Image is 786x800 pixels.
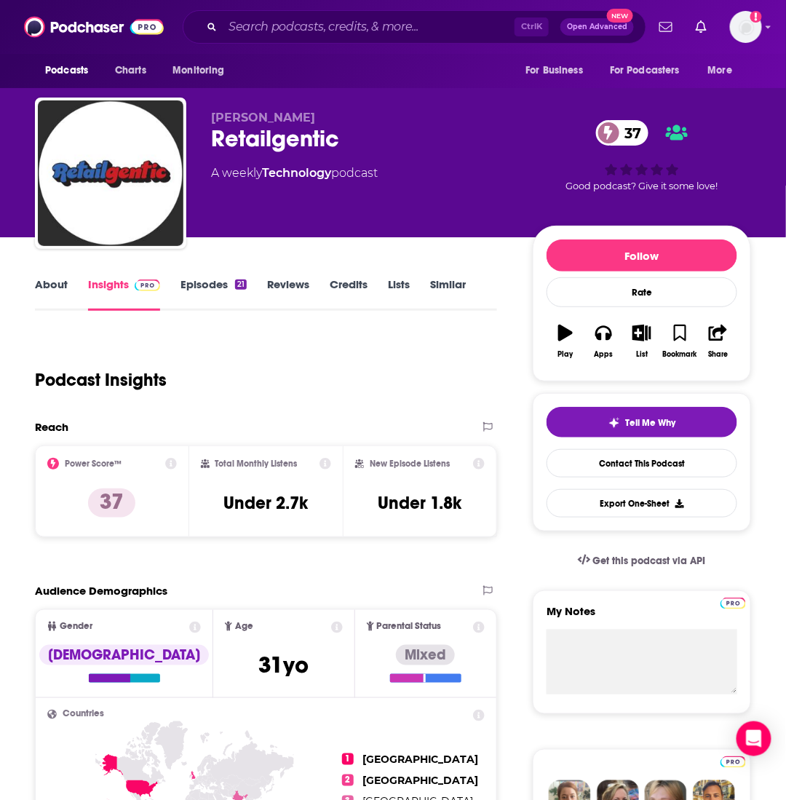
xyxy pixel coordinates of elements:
a: Show notifications dropdown [654,15,678,39]
span: Good podcast? Give it some love! [565,181,718,191]
div: Share [708,350,728,359]
a: Pro website [720,595,746,609]
button: tell me why sparkleTell Me Why [547,407,737,437]
a: Episodes21 [180,277,247,311]
a: InsightsPodchaser Pro [88,277,160,311]
span: For Business [525,60,583,81]
button: open menu [515,57,601,84]
span: Gender [60,622,92,631]
a: Show notifications dropdown [690,15,712,39]
h2: Power Score™ [65,459,122,469]
div: 37Good podcast? Give it some love! [533,111,751,201]
h2: Reach [35,420,68,434]
span: Open Advanced [567,23,627,31]
input: Search podcasts, credits, & more... [223,15,515,39]
h2: New Episode Listens [370,459,450,469]
div: Play [558,350,573,359]
img: User Profile [730,11,762,43]
div: [DEMOGRAPHIC_DATA] [39,645,209,665]
span: Tell Me Why [626,417,676,429]
a: Get this podcast via API [566,543,718,579]
a: Credits [330,277,368,311]
div: Rate [547,277,737,307]
span: Age [235,622,253,631]
button: open menu [698,57,751,84]
span: 1 [342,753,354,765]
button: open menu [600,57,701,84]
img: Podchaser Pro [720,756,746,768]
img: Podchaser Pro [135,280,160,291]
div: List [636,350,648,359]
button: Apps [584,315,622,368]
span: Parental Status [377,622,442,631]
span: Monitoring [172,60,224,81]
span: Get this podcast via API [593,555,706,567]
span: [PERSON_NAME] [211,111,315,124]
button: Play [547,315,584,368]
h1: Podcast Insights [35,369,167,391]
span: [GEOGRAPHIC_DATA] [362,753,479,767]
button: List [623,315,661,368]
span: New [607,9,633,23]
div: Search podcasts, credits, & more... [183,10,646,44]
a: Reviews [267,277,309,311]
span: Podcasts [45,60,88,81]
div: Bookmark [663,350,697,359]
div: Mixed [396,645,455,665]
button: open menu [162,57,243,84]
span: 37 [611,120,649,146]
button: Open AdvancedNew [560,18,634,36]
label: My Notes [547,604,737,630]
div: Open Intercom Messenger [737,721,771,756]
a: Pro website [720,754,746,768]
span: Ctrl K [515,17,549,36]
div: Apps [595,350,614,359]
div: 21 [235,280,247,290]
img: Podchaser Pro [720,598,746,609]
h2: Total Monthly Listens [215,459,298,469]
h3: Under 1.8k [378,492,462,514]
span: 2 [342,775,354,786]
span: Logged in as Marketing09 [730,11,762,43]
a: Technology [262,166,331,180]
img: Retailgentic [38,100,183,246]
a: 37 [596,120,649,146]
a: Contact This Podcast [547,449,737,478]
span: 31 yo [258,651,309,679]
button: Export One-Sheet [547,489,737,518]
button: open menu [35,57,107,84]
span: For Podcasters [610,60,680,81]
svg: Add a profile image [750,11,762,23]
a: Lists [388,277,410,311]
a: Charts [106,57,155,84]
span: Countries [63,710,104,719]
span: Charts [115,60,146,81]
button: Follow [547,239,737,272]
h3: Under 2.7k [223,492,308,514]
button: Share [699,315,737,368]
a: Similar [430,277,466,311]
p: 37 [88,488,135,518]
a: About [35,277,68,311]
img: tell me why sparkle [608,417,620,429]
div: A weekly podcast [211,165,378,182]
span: More [708,60,733,81]
button: Bookmark [661,315,699,368]
h2: Audience Demographics [35,584,167,598]
button: Show profile menu [730,11,762,43]
img: Podchaser - Follow, Share and Rate Podcasts [24,13,164,41]
span: [GEOGRAPHIC_DATA] [362,775,479,788]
